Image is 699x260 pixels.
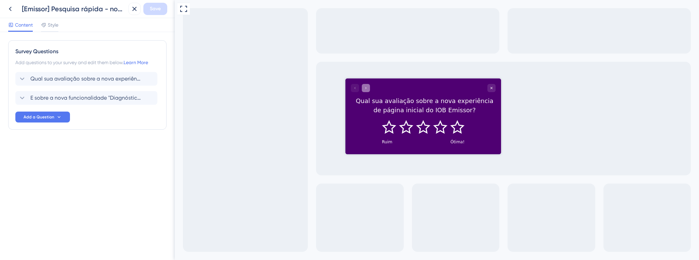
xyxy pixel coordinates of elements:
[171,78,326,154] iframe: UserGuiding Survey
[24,114,54,120] span: Add a Question
[22,4,126,14] div: [Emissor] Pesquisa rápida - nova homepage e diagnóstico
[30,75,143,83] span: Qual sua avaliação sobre a nova experiência de página inicial do IOB Emissor?
[124,60,148,65] a: Learn More
[15,21,33,29] span: Content
[48,21,58,29] span: Style
[150,5,161,13] span: Save
[15,47,159,56] div: Survey Questions
[30,94,143,102] span: E sobre a nova funcionalidade "Diagnóstico de notas" e da "captura automática" de notas fiscais d...
[15,58,159,67] div: Add questions to your survey and edit them below.
[15,112,70,122] button: Add a Question
[143,3,167,15] button: Save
